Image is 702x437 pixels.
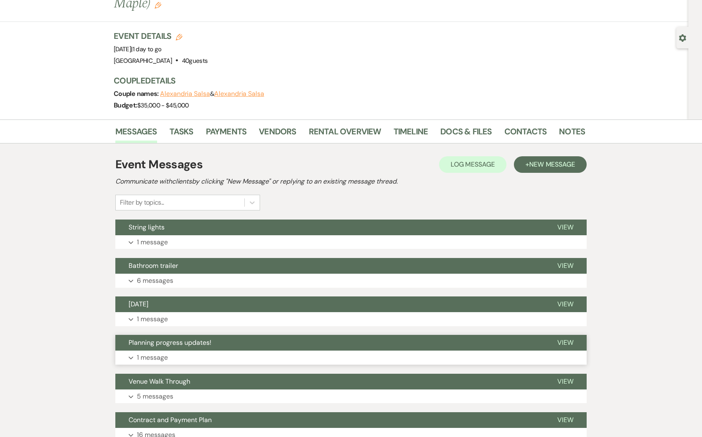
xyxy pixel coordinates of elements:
button: 1 message [115,235,587,249]
span: | [131,45,161,53]
h2: Communicate with clients by clicking "New Message" or replying to an existing message thread. [115,177,587,186]
button: Venue Walk Through [115,374,544,389]
button: Log Message [439,156,506,173]
a: Rental Overview [309,125,381,143]
button: View [544,374,587,389]
button: 5 messages [115,389,587,404]
span: Venue Walk Through [129,377,190,386]
button: View [544,335,587,351]
span: Bathroom trailer [129,261,178,270]
button: 6 messages [115,274,587,288]
button: View [544,258,587,274]
span: [DATE] [129,300,148,308]
span: View [557,300,573,308]
span: View [557,261,573,270]
span: Planning progress updates! [129,338,211,347]
button: Edit [155,1,161,9]
a: Vendors [259,125,296,143]
span: Contract and Payment Plan [129,416,212,424]
span: View [557,377,573,386]
button: View [544,220,587,235]
h3: Event Details [114,30,208,42]
button: String lights [115,220,544,235]
div: Filter by topics... [120,198,164,208]
p: 1 message [137,237,168,248]
span: View [557,416,573,424]
a: Timeline [394,125,428,143]
a: Contacts [504,125,547,143]
span: Log Message [451,160,495,169]
button: Bathroom trailer [115,258,544,274]
span: View [557,223,573,232]
button: Alexandria Salsa [160,91,210,97]
span: String lights [129,223,165,232]
button: Alexandria Salsa [214,91,264,97]
p: 1 message [137,352,168,363]
span: Couple names: [114,89,160,98]
span: & [160,90,264,98]
span: 1 day to go [133,45,162,53]
span: [GEOGRAPHIC_DATA] [114,57,172,65]
button: Planning progress updates! [115,335,544,351]
button: Open lead details [679,33,686,41]
h3: Couple Details [114,75,577,86]
span: Budget: [114,101,137,110]
span: 40 guests [182,57,208,65]
span: $35,000 - $45,000 [137,101,189,110]
h1: Event Messages [115,156,203,173]
button: Contract and Payment Plan [115,412,544,428]
button: [DATE] [115,296,544,312]
span: View [557,338,573,347]
a: Docs & Files [440,125,492,143]
a: Payments [206,125,247,143]
button: 1 message [115,351,587,365]
button: View [544,412,587,428]
button: 1 message [115,312,587,326]
a: Notes [559,125,585,143]
p: 6 messages [137,275,173,286]
a: Messages [115,125,157,143]
button: +New Message [514,156,587,173]
p: 5 messages [137,391,173,402]
span: New Message [529,160,575,169]
span: [DATE] [114,45,162,53]
p: 1 message [137,314,168,325]
a: Tasks [170,125,193,143]
button: View [544,296,587,312]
